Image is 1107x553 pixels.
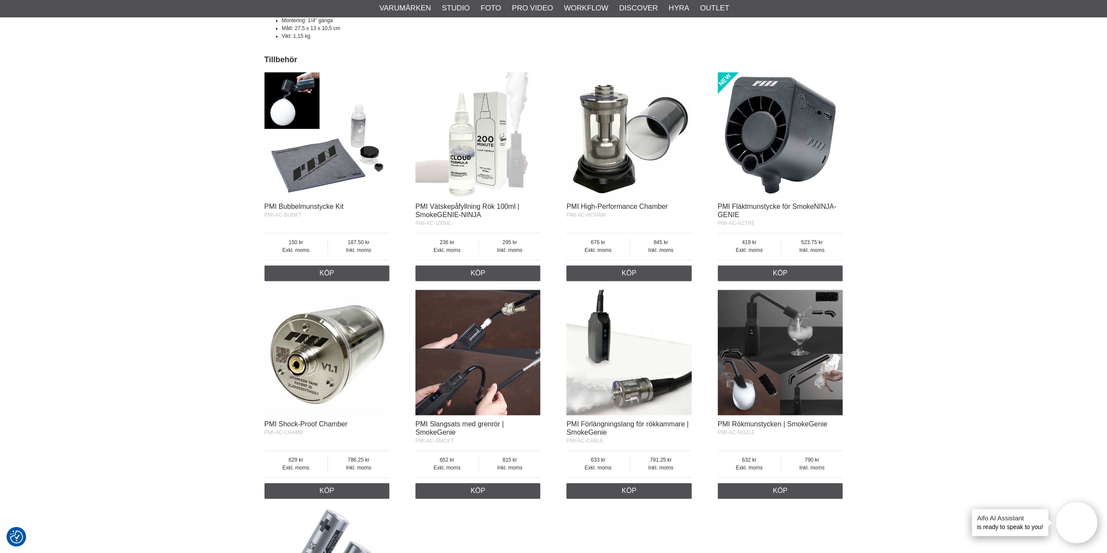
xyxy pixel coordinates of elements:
a: Köp [566,483,692,499]
span: PMI-AC-CABLE [566,438,603,444]
a: PMI Vätskepåfyllning Rök 100ml | SmokeGENIE-NINJA [415,203,519,218]
a: PMI Rökmunstycken | SmokeGenie [718,420,827,428]
span: Exkl. moms [415,246,478,254]
a: Hyra [669,3,689,14]
img: Revisit consent button [10,530,23,543]
a: PMI Bubbelmunstycke Kit [264,203,344,210]
li: Montering: 1/4" gänga [282,17,593,24]
span: 786.25 [328,456,389,464]
span: Exkl. moms [718,464,781,472]
span: Inkl. moms [328,246,389,254]
a: Varumärken [379,3,431,14]
span: 523.75 [781,238,843,246]
img: PMI Bubbelmunstycke Kit [264,72,390,198]
a: PMI Förlängningslang för rökkammare | SmokeGenie [566,420,689,436]
span: PMI-AC-NOZLE [718,429,755,436]
span: Inkl. moms [781,246,843,254]
span: Inkl. moms [630,246,692,254]
a: Foto [481,3,501,14]
h2: Tillbehör [264,54,843,65]
span: Exkl. moms [264,464,328,472]
a: Köp [718,265,843,281]
span: 845 [630,238,692,246]
img: PMI Shock-Proof Chamber [264,290,390,415]
a: Köp [718,483,843,499]
span: 633 [566,456,629,464]
span: 652 [415,456,478,464]
img: PMI High-Performance Chamber [566,72,692,198]
span: Inkl. moms [479,246,540,254]
li: Mått: 27,5 x 13 x 10,5 cm [282,24,593,32]
a: Köp [415,265,541,281]
a: PMI Shock-Proof Chamber [264,420,348,428]
span: 676 [566,238,629,246]
span: 236 [415,238,478,246]
img: PMI Rökmunstycken | SmokeGenie [718,290,843,415]
li: Vikt: 1,15 kg [282,32,593,40]
span: 295 [479,238,540,246]
img: PMI Förlängningslang för rökkammare | SmokeGenie [566,290,692,415]
span: PMI-AC-CHAMB [264,429,303,436]
a: Köp [415,483,541,499]
a: PMI High-Performance Chamber [566,203,668,210]
a: Pro Video [512,3,553,14]
span: Exkl. moms [566,246,629,254]
span: PMI-AC-100ML [415,220,451,226]
div: is ready to speak to you! [972,509,1048,536]
button: Samtyckesinställningar [10,529,23,545]
span: Inkl. moms [781,464,843,472]
span: PMI-AC-HZTRE [718,220,755,226]
a: Köp [566,265,692,281]
span: Inkl. moms [328,464,389,472]
span: 791.25 [630,456,692,464]
span: 187.50 [328,238,389,246]
a: Discover [619,3,658,14]
span: 790 [781,456,843,464]
span: 150 [264,238,328,246]
h4: Aifo AI Assistant [977,513,1043,523]
span: Exkl. moms [264,246,328,254]
a: PMI Fläktmunstycke för SmokeNINJA-GENIE [718,203,836,218]
span: 629 [264,456,328,464]
span: 632 [718,456,781,464]
img: PMI Vätskepåfyllning Rök 100ml | SmokeGENIE-NINJA [415,72,541,198]
span: Exkl. moms [718,246,781,254]
span: Exkl. moms [566,464,629,472]
span: 815 [479,456,540,464]
span: Inkl. moms [630,464,692,472]
span: PMI-AC-HCHAM [566,212,605,218]
a: PMI Slangsats med grenrör | SmokeGenie [415,420,504,436]
span: 419 [718,238,781,246]
a: Köp [264,265,390,281]
img: PMI Fläktmunstycke för SmokeNINJA-GENIE [718,72,843,198]
a: Workflow [564,3,608,14]
a: Studio [442,3,470,14]
span: Inkl. moms [479,464,540,472]
span: Exkl. moms [415,464,478,472]
span: PMI-AC-SMCKT [415,438,454,444]
a: Outlet [700,3,729,14]
a: Köp [264,483,390,499]
img: PMI Slangsats med grenrör | SmokeGenie [415,290,541,415]
span: PMI-AC-BUBKT [264,212,302,218]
